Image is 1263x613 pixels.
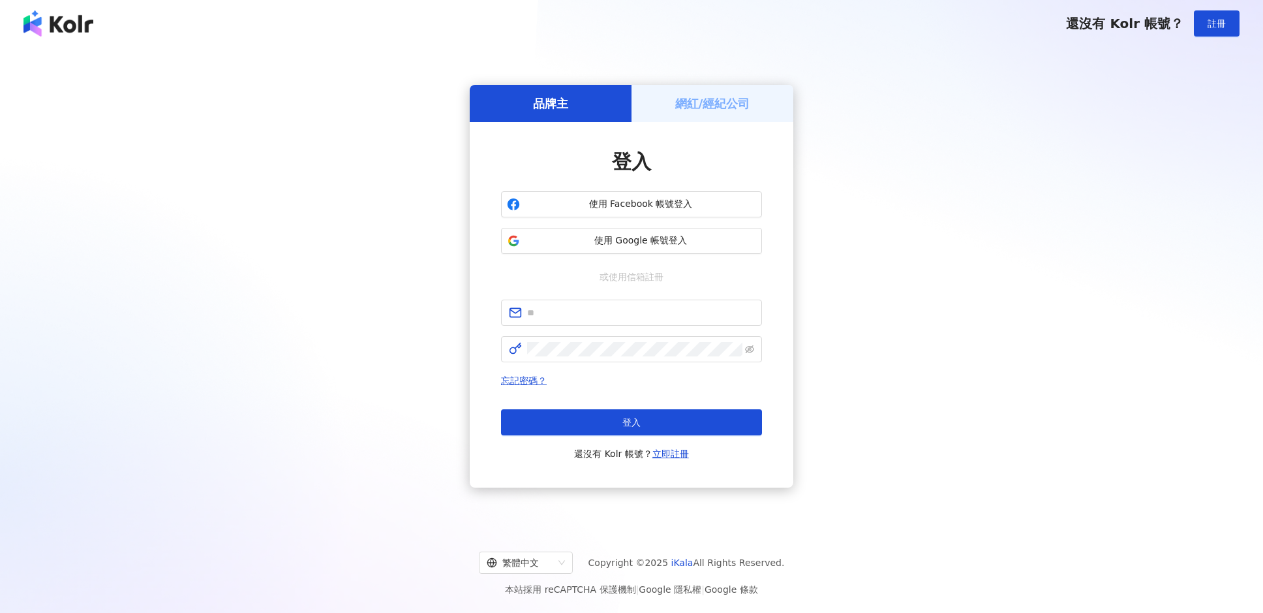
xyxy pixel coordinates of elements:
[487,552,553,573] div: 繁體中文
[652,448,689,459] a: 立即註冊
[525,234,756,247] span: 使用 Google 帳號登入
[501,409,762,435] button: 登入
[1194,10,1240,37] button: 註冊
[745,345,754,354] span: eye-invisible
[501,228,762,254] button: 使用 Google 帳號登入
[675,95,750,112] h5: 網紅/經紀公司
[701,584,705,595] span: |
[1208,18,1226,29] span: 註冊
[705,584,758,595] a: Google 條款
[574,446,689,462] span: 還沒有 Kolr 帳號？
[533,95,568,112] h5: 品牌主
[505,582,757,597] span: 本站採用 reCAPTCHA 保護機制
[636,584,639,595] span: |
[501,191,762,217] button: 使用 Facebook 帳號登入
[590,270,673,284] span: 或使用信箱註冊
[588,555,785,571] span: Copyright © 2025 All Rights Reserved.
[1066,16,1183,31] span: 還沒有 Kolr 帳號？
[23,10,93,37] img: logo
[671,558,693,568] a: iKala
[612,150,651,173] span: 登入
[525,198,756,211] span: 使用 Facebook 帳號登入
[501,375,547,386] a: 忘記密碼？
[622,417,641,428] span: 登入
[639,584,701,595] a: Google 隱私權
